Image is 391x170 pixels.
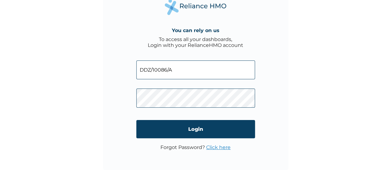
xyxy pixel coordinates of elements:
div: To access all your dashboards, Login with your RelianceHMO account [148,36,243,48]
input: Login [136,120,255,138]
input: Email address or HMO ID [136,60,255,79]
h4: You can rely on us [172,27,219,33]
a: Click here [206,144,231,150]
p: Forgot Password? [160,144,231,150]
